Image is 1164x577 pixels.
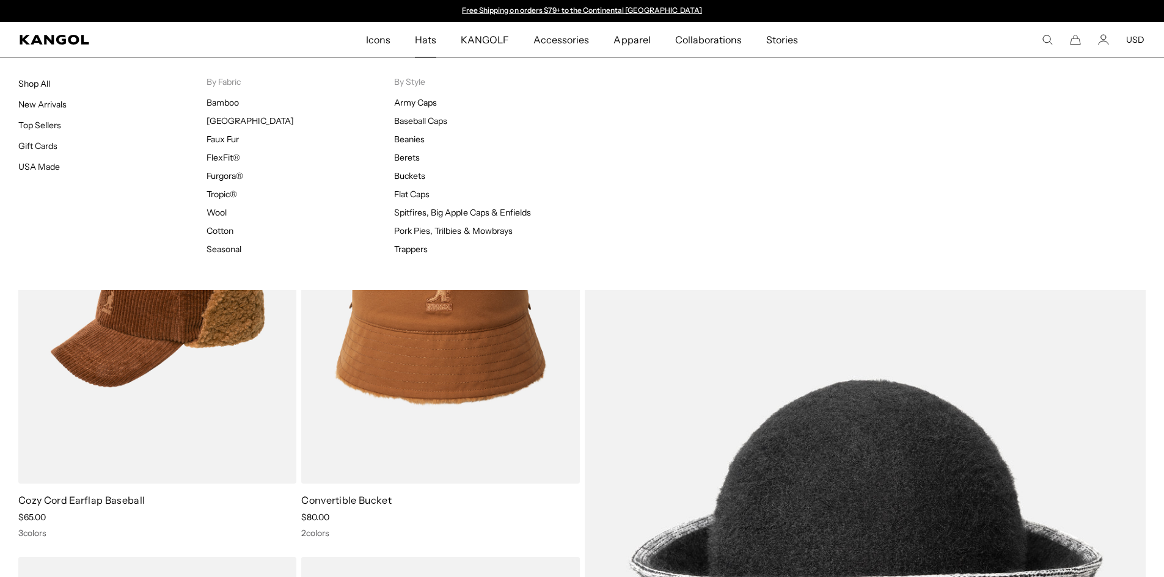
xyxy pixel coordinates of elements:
[394,115,447,126] a: Baseball Caps
[18,134,296,484] img: Cozy Cord Earflap Baseball
[18,99,67,110] a: New Arrivals
[18,528,296,539] div: 3 colors
[207,97,239,108] a: Bamboo
[354,22,403,57] a: Icons
[394,134,425,145] a: Beanies
[207,225,233,236] a: Cotton
[301,494,392,506] a: Convertible Bucket
[675,22,742,57] span: Collaborations
[1042,34,1053,45] summary: Search here
[461,22,509,57] span: KANGOLF
[1070,34,1081,45] button: Cart
[18,120,61,131] a: Top Sellers
[601,22,662,57] a: Apparel
[766,22,798,57] span: Stories
[18,78,50,89] a: Shop All
[207,207,227,218] a: Wool
[20,35,242,45] a: Kangol
[207,244,241,255] a: Seasonal
[394,170,425,181] a: Buckets
[394,97,437,108] a: Army Caps
[18,140,57,151] a: Gift Cards
[301,134,579,484] img: Convertible Bucket
[207,189,237,200] a: Tropic®
[613,22,650,57] span: Apparel
[394,152,420,163] a: Berets
[754,22,810,57] a: Stories
[207,134,239,145] a: Faux Fur
[394,225,513,236] a: Pork Pies, Trilbies & Mowbrays
[456,6,708,16] slideshow-component: Announcement bar
[1126,34,1144,45] button: USD
[448,22,521,57] a: KANGOLF
[1098,34,1109,45] a: Account
[394,244,428,255] a: Trappers
[18,512,46,523] span: $65.00
[521,22,601,57] a: Accessories
[415,22,436,57] span: Hats
[533,22,589,57] span: Accessories
[18,161,60,172] a: USA Made
[394,76,582,87] p: By Style
[18,494,145,506] a: Cozy Cord Earflap Baseball
[403,22,448,57] a: Hats
[207,115,294,126] a: [GEOGRAPHIC_DATA]
[456,6,708,16] div: 1 of 2
[663,22,754,57] a: Collaborations
[456,6,708,16] div: Announcement
[301,528,579,539] div: 2 colors
[301,512,329,523] span: $80.00
[207,152,240,163] a: FlexFit®
[394,207,531,218] a: Spitfires, Big Apple Caps & Enfields
[207,76,395,87] p: By Fabric
[394,189,430,200] a: Flat Caps
[207,170,243,181] a: Furgora®
[462,5,702,15] a: Free Shipping on orders $79+ to the Continental [GEOGRAPHIC_DATA]
[366,22,390,57] span: Icons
